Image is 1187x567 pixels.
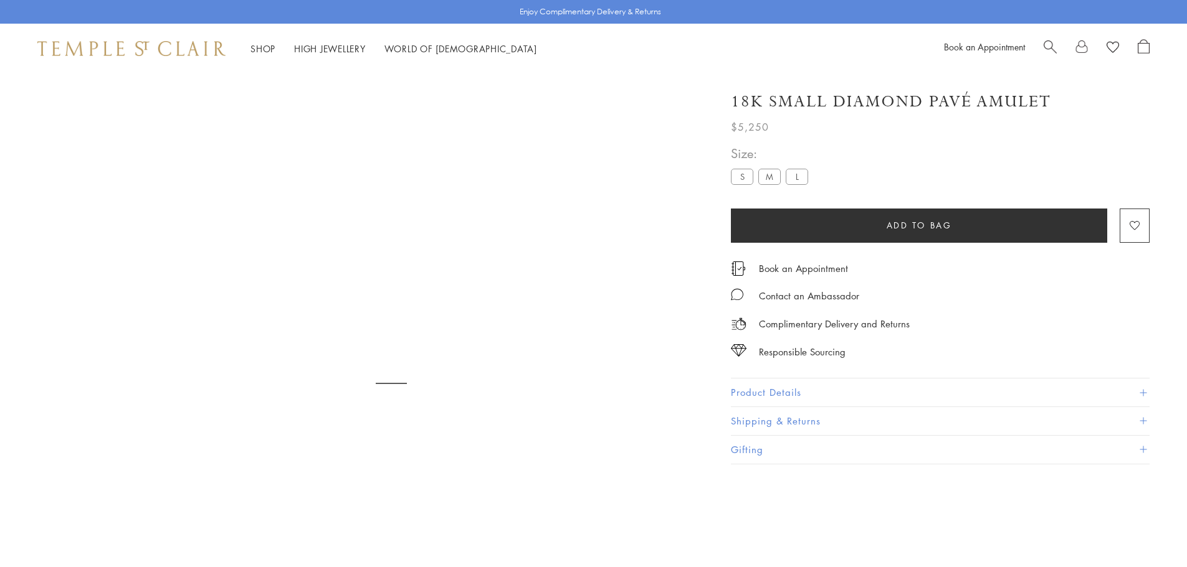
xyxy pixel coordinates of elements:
[294,42,366,55] a: High JewelleryHigh Jewellery
[731,288,743,301] img: MessageIcon-01_2.svg
[759,261,848,275] a: Book an Appointment
[731,378,1150,406] button: Product Details
[786,169,808,184] label: L
[731,436,1150,464] button: Gifting
[731,143,813,164] span: Size:
[1044,39,1057,58] a: Search
[1138,39,1150,58] a: Open Shopping Bag
[759,288,859,304] div: Contact an Ambassador
[37,41,226,56] img: Temple St. Clair
[731,119,769,135] span: $5,250
[1107,39,1119,58] a: View Wishlist
[944,40,1025,53] a: Book an Appointment
[384,42,537,55] a: World of [DEMOGRAPHIC_DATA]World of [DEMOGRAPHIC_DATA]
[759,316,910,332] p: Complimentary Delivery and Returns
[758,169,781,184] label: M
[887,218,952,232] span: Add to bag
[731,169,753,184] label: S
[731,261,746,276] img: icon_appointment.svg
[731,344,746,357] img: icon_sourcing.svg
[250,42,275,55] a: ShopShop
[759,344,846,360] div: Responsible Sourcing
[731,316,746,332] img: icon_delivery.svg
[731,407,1150,435] button: Shipping & Returns
[731,91,1051,113] h1: 18K Small Diamond Pavé Amulet
[731,209,1107,243] button: Add to bag
[250,41,537,57] nav: Main navigation
[520,6,661,18] p: Enjoy Complimentary Delivery & Returns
